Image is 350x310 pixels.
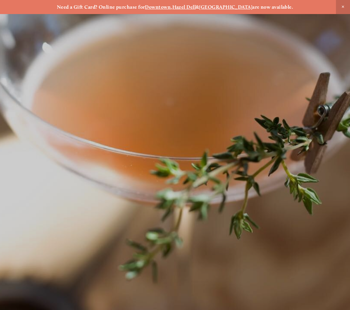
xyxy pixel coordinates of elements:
strong: are now available. [252,4,293,10]
a: [GEOGRAPHIC_DATA] [199,4,252,10]
a: Downtown [145,4,171,10]
strong: Need a Gift Card? Online purchase for [57,4,145,10]
strong: , [171,4,172,10]
a: Hazel Dell [172,4,196,10]
strong: & [196,4,199,10]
